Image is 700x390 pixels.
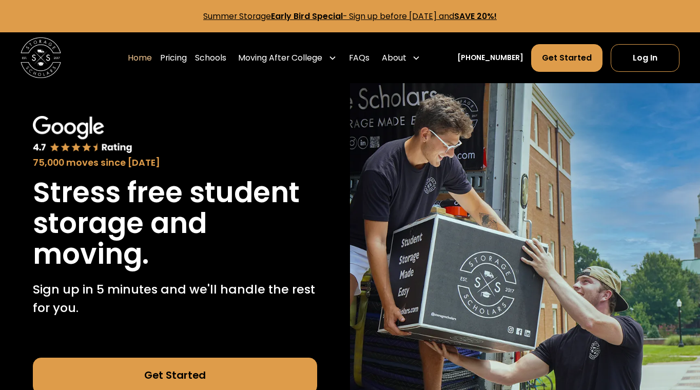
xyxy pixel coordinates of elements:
[21,37,61,78] img: Storage Scholars main logo
[531,44,602,71] a: Get Started
[33,280,317,317] p: Sign up in 5 minutes and we'll handle the rest for you.
[271,10,343,22] strong: Early Bird Special
[238,52,322,64] div: Moving After College
[611,44,680,71] a: Log In
[33,116,132,154] img: Google 4.7 star rating
[160,44,187,72] a: Pricing
[203,10,497,22] a: Summer StorageEarly Bird Special- Sign up before [DATE] andSAVE 20%!
[349,44,370,72] a: FAQs
[234,44,341,72] div: Moving After College
[382,52,406,64] div: About
[457,52,523,63] a: [PHONE_NUMBER]
[454,10,497,22] strong: SAVE 20%!
[33,178,317,270] h1: Stress free student storage and moving.
[33,156,317,170] div: 75,000 moves since [DATE]
[378,44,425,72] div: About
[128,44,152,72] a: Home
[21,37,61,78] a: home
[195,44,226,72] a: Schools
